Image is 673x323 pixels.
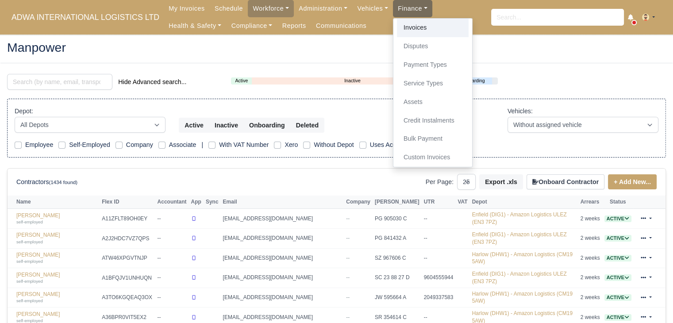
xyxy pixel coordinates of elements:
[604,294,631,301] span: Active
[100,288,155,308] td: A3TO6KGQEAQ3OX
[221,288,344,308] td: [EMAIL_ADDRESS][DOMAIN_NAME]
[16,239,43,244] small: self-employed
[209,118,244,133] button: Inactive
[243,118,291,133] button: Onboarding
[290,118,324,133] button: Deleted
[16,259,43,264] small: self-employed
[100,196,155,209] th: Flex ID
[0,34,673,63] div: Manpower
[126,140,153,150] label: Company
[7,41,666,54] h2: Manpower
[422,288,456,308] td: 2049337583
[346,274,350,281] span: --
[422,228,456,248] td: --
[16,178,77,186] h6: Contractors
[221,209,344,229] td: [EMAIL_ADDRESS][DOMAIN_NAME]
[204,196,221,209] th: Sync
[277,17,311,35] a: Reports
[422,248,456,268] td: --
[221,248,344,268] td: [EMAIL_ADDRESS][DOMAIN_NAME]
[373,248,422,268] td: SZ 967606 C
[7,74,112,90] input: Search (by name, email, transporter id) ...
[155,248,189,268] td: --
[112,74,192,89] button: Hide Advanced search...
[346,215,350,222] span: --
[397,93,469,112] a: Assets
[604,274,631,281] span: Active
[344,196,373,209] th: Company
[189,196,204,209] th: App
[155,209,189,229] td: --
[397,112,469,130] a: Credit Instalments
[578,248,602,268] td: 2 weeks
[602,196,634,209] th: Status
[7,9,164,26] a: ADWA INTERNATIONAL LOGISTICS LTD
[16,279,43,284] small: self-employed
[373,196,422,209] th: [PERSON_NAME]
[16,318,43,323] small: self-employed
[604,215,631,222] a: Active
[346,294,350,300] span: --
[221,268,344,288] td: [EMAIL_ADDRESS][DOMAIN_NAME]
[169,140,196,150] label: Associate
[314,140,354,150] label: Without Depot
[397,19,469,37] a: Invoices
[373,288,422,308] td: JW 595664 A
[155,288,189,308] td: --
[472,271,567,285] a: Enfield (DIG1) - Amazon Logistics ULEZ (EN3 7PZ)
[397,37,469,56] a: Disputes
[373,268,422,288] td: SC 23 88 27 D
[285,140,298,150] label: Xero
[8,196,100,209] th: Name
[16,212,97,225] a: [PERSON_NAME] self-employed
[346,235,350,241] span: --
[373,209,422,229] td: PG 905030 C
[508,106,533,116] label: Vehicles:
[470,196,578,209] th: Depot
[155,228,189,248] td: --
[164,17,227,35] a: Health & Safety
[346,314,350,320] span: --
[221,228,344,248] td: [EMAIL_ADDRESS][DOMAIN_NAME]
[100,228,155,248] td: A2J2HDC7VZ7QPS
[397,148,469,167] a: Custom Invoices
[578,268,602,288] td: 2 weeks
[69,140,110,150] label: Self-Employed
[491,9,624,26] input: Search...
[16,252,97,265] a: [PERSON_NAME] self-employed
[578,228,602,248] td: 2 weeks
[100,248,155,268] td: ATW46XPGVTNJP
[629,281,673,323] iframe: Chat Widget
[100,209,155,229] td: A11ZFLT89OH0EY
[604,294,631,300] a: Active
[527,174,604,189] button: Onboard Contractor
[16,298,43,303] small: self-employed
[373,228,422,248] td: PG 841432 A
[455,196,469,209] th: VAT
[479,174,523,189] button: Export .xls
[472,291,573,304] a: Harlow (DHW1) - Amazon Logistics (CM19 5AW)
[578,288,602,308] td: 2 weeks
[422,209,456,229] td: --
[472,211,567,225] a: Enfield (DIG1) - Amazon Logistics ULEZ (EN3 7PZ)
[155,268,189,288] td: --
[578,196,602,209] th: Arrears
[608,174,657,189] a: + Add New...
[226,17,277,35] a: Compliance
[49,180,78,185] small: (1434 found)
[472,251,573,265] a: Harlow (DHW1) - Amazon Logistics (CM19 5AW)
[7,8,164,26] span: ADWA INTERNATIONAL LOGISTICS LTD
[426,177,454,187] label: Per Page:
[422,268,456,288] td: 9604555944
[15,106,33,116] label: Depot:
[100,268,155,288] td: A1BFQJV1UNHUQN
[252,77,453,85] a: Inactive
[604,255,631,261] a: Active
[370,140,417,150] label: Uses Accountant
[397,74,469,93] a: Service Types
[16,232,97,245] a: [PERSON_NAME] self-employed
[311,17,372,35] a: Communications
[346,255,350,261] span: --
